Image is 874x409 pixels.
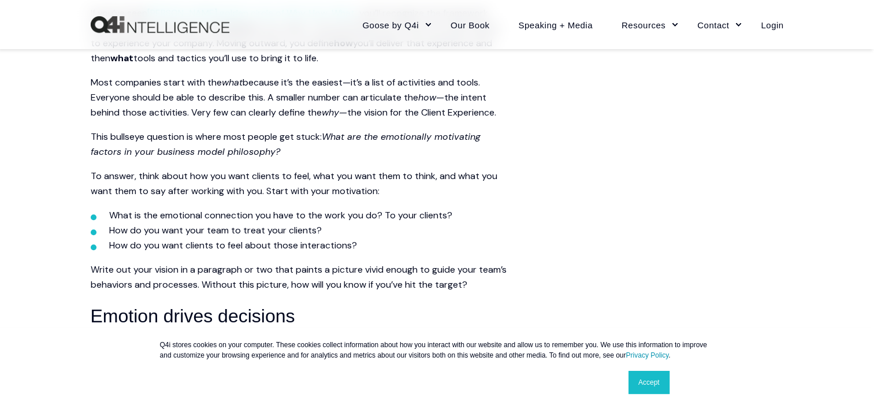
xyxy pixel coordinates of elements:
[91,91,486,118] span: —the intent behind those activities. Very few can clearly define the
[91,170,497,197] span: To answer, think about how you want clients to feel, what you want them to think, and what you wa...
[91,76,480,103] span: because it’s the easiest—it’s a list of activities and tools. Everyone should be able to describe...
[91,37,492,64] span: you’ll deliver that experience and then
[91,16,229,34] a: Back to Home
[160,340,715,360] p: Q4i stores cookies on your computer. These cookies collect information about how you interact wit...
[109,224,322,236] span: How do you want your team to treat your clients?
[91,76,222,88] span: Most companies start with the
[110,52,133,64] span: what
[222,76,243,88] span: what
[91,302,507,331] h3: Emotion drives decisions
[109,209,452,221] span: What is the emotional connection you have to the work you do? To your clients?
[91,131,481,158] span: What are the emotionally motivating factors in your business model philosophy?
[109,239,357,251] span: How do you want clients to feel about those interactions?
[91,263,507,291] span: Write out your vision in a paragraph or two that paints a picture vivid enough to guide your team...
[628,371,670,394] a: Accept
[91,131,322,143] span: This bullseye question is where most people get stuck:
[626,351,668,359] a: Privacy Policy
[133,52,318,64] span: tools and tactics you’ll use to bring it to life.
[339,106,496,118] span: —the vision for the Client Experience.
[418,91,436,103] span: how
[322,106,339,118] span: why
[91,16,229,34] img: Q4intelligence, LLC logo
